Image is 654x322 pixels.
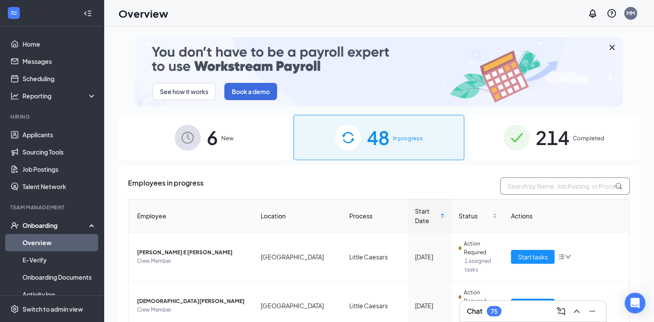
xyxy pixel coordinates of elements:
div: Hiring [10,113,95,120]
div: Reporting [22,92,97,100]
button: ChevronUp [570,304,584,318]
span: [DEMOGRAPHIC_DATA][PERSON_NAME] [137,297,247,306]
button: ComposeMessage [554,304,568,318]
div: [DATE] [415,252,445,262]
td: [GEOGRAPHIC_DATA] [254,233,342,281]
th: Actions [504,199,629,233]
span: New [221,134,233,142]
div: Open Intercom Messenger [625,293,645,313]
th: Status [452,199,504,233]
a: Messages [22,53,96,70]
span: Action Required [464,288,497,306]
h1: Overview [118,6,168,21]
div: 75 [491,308,498,315]
span: down [565,254,571,260]
span: 214 [536,123,569,152]
svg: Settings [10,305,19,313]
span: Crew Member [137,257,247,265]
span: Start tasks [518,252,548,262]
td: Little Caesars [342,233,408,281]
a: Overview [22,234,96,251]
button: Book a demo [224,83,277,100]
svg: UserCheck [10,221,19,230]
div: Switch to admin view [22,305,83,313]
th: Location [254,199,342,233]
span: 1 assigned tasks [465,257,498,274]
svg: ChevronUp [571,306,582,316]
div: MM [626,9,635,17]
span: bars [558,253,565,260]
svg: Minimize [587,306,597,316]
a: E-Verify [22,251,96,268]
svg: WorkstreamLogo [10,9,18,17]
a: Onboarding Documents [22,268,96,286]
span: 48 [367,123,389,152]
input: Search by Name, Job Posting, or Process [500,177,630,195]
a: Applicants [22,126,96,143]
span: Employees in progress [128,177,204,195]
span: Completed [573,134,604,142]
a: Home [22,35,96,53]
span: In progress [393,134,423,142]
button: Minimize [585,304,599,318]
svg: Collapse [83,9,92,18]
button: Start tasks [511,299,555,313]
svg: Analysis [10,92,19,100]
svg: Notifications [587,8,598,19]
svg: QuestionInfo [606,8,617,19]
button: See how it works [153,83,216,100]
button: Start tasks [511,250,555,264]
span: 6 [207,123,218,152]
div: Onboarding [22,221,89,230]
a: Job Postings [22,161,96,178]
a: Scheduling [22,70,96,87]
span: Status [459,211,491,221]
div: [DATE] [415,301,445,310]
span: Start Date [415,206,438,225]
svg: Cross [607,42,617,53]
h3: Chat [467,306,482,316]
a: Activity log [22,286,96,303]
th: Process [342,199,408,233]
th: Employee [128,199,254,233]
a: Talent Network [22,178,96,195]
img: payroll-small.gif [135,37,622,106]
span: Action Required [464,240,497,257]
a: Sourcing Tools [22,143,96,161]
svg: ComposeMessage [556,306,566,316]
div: Team Management [10,204,95,211]
span: Crew Member [137,306,247,314]
span: [PERSON_NAME] E [PERSON_NAME] [137,248,247,257]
